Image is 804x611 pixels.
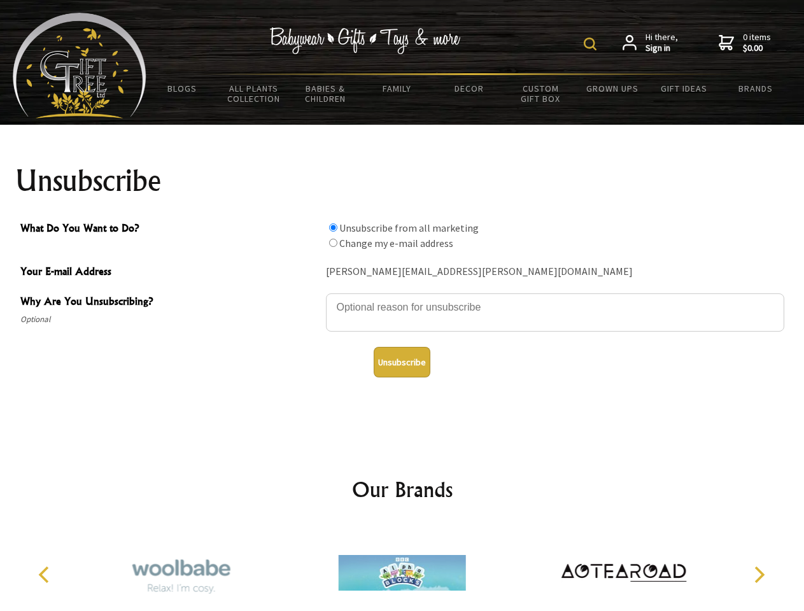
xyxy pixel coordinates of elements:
[743,31,771,54] span: 0 items
[218,75,290,112] a: All Plants Collection
[290,75,362,112] a: Babies & Children
[326,262,784,282] div: [PERSON_NAME][EMAIL_ADDRESS][PERSON_NAME][DOMAIN_NAME]
[20,312,320,327] span: Optional
[20,220,320,239] span: What Do You Want to Do?
[433,75,505,102] a: Decor
[584,38,596,50] img: product search
[645,43,678,54] strong: Sign in
[743,43,771,54] strong: $0.00
[362,75,434,102] a: Family
[576,75,648,102] a: Grown Ups
[326,293,784,332] textarea: Why Are You Unsubscribing?
[32,561,60,589] button: Previous
[329,239,337,247] input: What Do You Want to Do?
[505,75,577,112] a: Custom Gift Box
[374,347,430,377] button: Unsubscribe
[25,474,779,505] h2: Our Brands
[339,237,453,249] label: Change my e-mail address
[648,75,720,102] a: Gift Ideas
[720,75,792,102] a: Brands
[745,561,773,589] button: Next
[15,165,789,196] h1: Unsubscribe
[329,223,337,232] input: What Do You Want to Do?
[719,32,771,54] a: 0 items$0.00
[13,13,146,118] img: Babyware - Gifts - Toys and more...
[20,293,320,312] span: Why Are You Unsubscribing?
[270,27,461,54] img: Babywear - Gifts - Toys & more
[645,32,678,54] span: Hi there,
[623,32,678,54] a: Hi there,Sign in
[339,221,479,234] label: Unsubscribe from all marketing
[146,75,218,102] a: BLOGS
[20,263,320,282] span: Your E-mail Address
